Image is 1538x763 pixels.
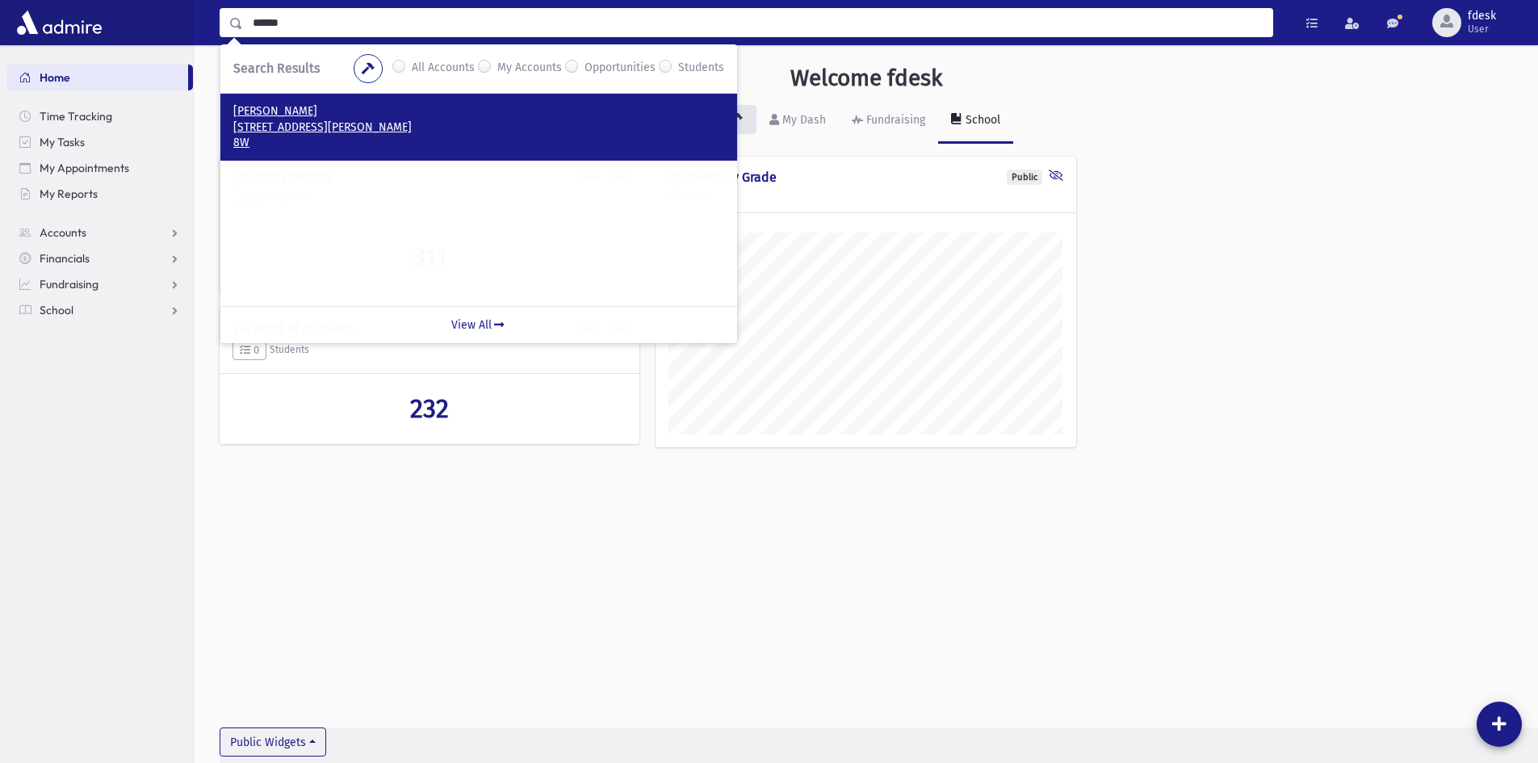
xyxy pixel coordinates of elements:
span: Financials [40,251,90,266]
a: School [938,99,1013,144]
span: School [40,303,73,317]
h4: Students by Grade [668,170,1062,185]
span: Fundraising [40,277,98,291]
button: 0 [233,340,266,361]
a: School [6,297,193,323]
a: Home [6,65,188,90]
p: 8W [233,135,724,151]
span: User [1468,23,1496,36]
a: Financials [6,245,193,271]
a: My Appointments [6,155,193,181]
div: My Dash [779,113,826,127]
div: Fundraising [863,113,925,127]
input: Search [243,8,1272,37]
div: School [962,113,1000,127]
span: My Reports [40,187,98,201]
a: Fundraising [6,271,193,297]
span: fdesk [1468,10,1496,23]
a: My Dash [756,99,839,144]
label: Students [678,59,724,78]
span: Time Tracking [40,109,112,124]
span: Home [40,70,70,85]
a: 232 [233,393,627,424]
span: Accounts [40,225,86,240]
a: Fundraising [839,99,938,144]
p: [STREET_ADDRESS][PERSON_NAME] [233,119,724,136]
span: 0 [240,344,259,356]
a: Time Tracking [6,103,193,129]
h3: Welcome fdesk [790,65,942,92]
a: Accounts [6,220,193,245]
span: 232 [410,393,449,424]
span: Search Results [233,61,320,76]
a: [PERSON_NAME] [STREET_ADDRESS][PERSON_NAME] 8W [233,103,724,151]
label: All Accounts [412,59,475,78]
a: View All [220,306,737,343]
button: Public Widgets [220,727,326,757]
span: My Tasks [40,135,85,149]
a: My Reports [6,181,193,207]
div: Public [1007,170,1042,185]
h5: Students [668,188,1062,199]
span: My Appointments [40,161,129,175]
label: Opportunities [585,59,656,78]
a: My Tasks [6,129,193,155]
img: AdmirePro [13,6,106,39]
h5: Students [233,340,627,361]
p: [PERSON_NAME] [233,103,724,119]
label: My Accounts [497,59,562,78]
